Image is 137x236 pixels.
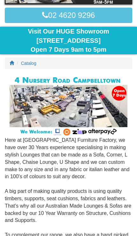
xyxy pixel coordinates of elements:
[5,8,132,23] a: 02 4620 9296
[10,75,127,137] img: Corner Modular Lounges
[21,61,36,66] a: Catalog
[5,27,132,54] div: Visit Our HUGE Showroom [STREET_ADDRESS] Open 7 Days 9am to 5pm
